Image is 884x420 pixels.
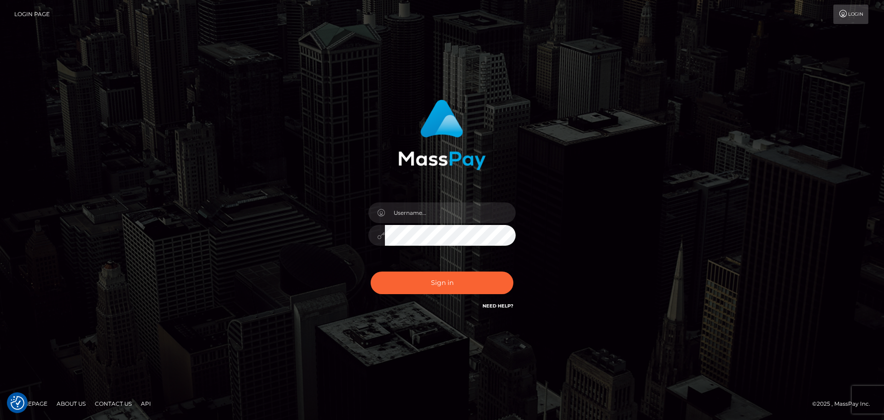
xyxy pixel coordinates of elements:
[14,5,50,24] a: Login Page
[833,5,868,24] a: Login
[11,396,24,410] img: Revisit consent button
[371,272,513,294] button: Sign in
[10,396,51,411] a: Homepage
[483,303,513,309] a: Need Help?
[91,396,135,411] a: Contact Us
[137,396,155,411] a: API
[11,396,24,410] button: Consent Preferences
[53,396,89,411] a: About Us
[398,100,486,170] img: MassPay Login
[812,399,877,409] div: © 2025 , MassPay Inc.
[385,202,516,223] input: Username...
